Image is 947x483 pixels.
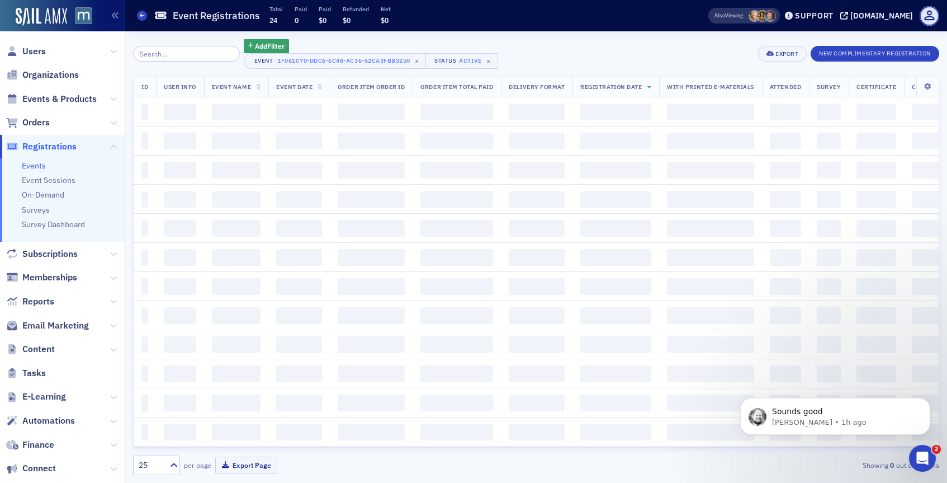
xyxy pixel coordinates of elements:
[164,83,196,91] span: User Info
[770,307,801,324] span: ‌
[811,48,939,58] a: New Complimentary Registration
[141,424,148,440] span: ‌
[22,205,50,215] a: Surveys
[817,365,841,382] span: ‌
[141,249,148,266] span: ‌
[319,16,326,25] span: $0
[580,365,651,382] span: ‌
[509,365,565,382] span: ‌
[667,249,754,266] span: ‌
[756,10,768,22] span: Laura Swann
[509,220,565,237] span: ‌
[6,271,77,284] a: Memberships
[276,249,322,266] span: ‌
[667,162,754,179] span: ‌
[212,133,261,149] span: ‌
[276,307,322,324] span: ‌
[795,11,834,21] div: Support
[420,133,493,149] span: ‌
[667,336,754,353] span: ‌
[770,162,801,179] span: ‌
[856,307,896,324] span: ‌
[509,162,565,179] span: ‌
[856,83,896,91] span: Certificate
[173,9,260,22] h1: Event Registrations
[667,220,754,237] span: ‌
[580,395,651,411] span: ‌
[276,220,322,237] span: ‌
[420,307,493,324] span: ‌
[141,307,148,324] span: ‌
[22,439,54,451] span: Finance
[196,4,216,25] div: Close
[22,367,46,379] span: Tasks
[920,6,939,26] span: Profile
[932,445,941,454] span: 2
[338,133,405,149] span: ‌
[912,83,946,91] span: Check-Ins
[75,7,92,25] img: SailAMX
[580,104,651,120] span: ‌
[338,424,405,440] span: ‌
[817,104,841,120] span: ‌
[770,191,801,208] span: ‌
[840,12,917,20] button: [DOMAIN_NAME]
[509,424,565,440] span: ‌
[764,10,776,22] span: Meghan Will
[164,191,196,208] span: ‌
[817,162,841,179] span: ‌
[22,190,64,200] a: On-Demand
[164,395,196,411] span: ‌
[53,367,62,376] button: Upload attachment
[381,16,389,25] span: $0
[420,365,493,382] span: ‌
[6,296,54,308] a: Reports
[319,5,331,13] p: Paid
[141,395,148,411] span: ‌
[338,191,405,208] span: ‌
[723,374,947,453] iframe: Intercom notifications message
[6,116,50,129] a: Orders
[770,220,801,237] span: ‌
[338,220,405,237] span: ‌
[770,249,801,266] span: ‌
[212,307,261,324] span: ‌
[212,395,261,411] span: ‌
[509,307,565,324] span: ‌
[7,4,29,26] button: go back
[276,191,322,208] span: ‌
[212,191,261,208] span: ‌
[817,307,841,324] span: ‌
[856,162,896,179] span: ‌
[276,83,312,91] span: Event Date
[6,248,78,260] a: Subscriptions
[164,278,196,295] span: ‌
[338,278,405,295] span: ‌
[749,10,760,22] span: Rebekah Olson
[6,45,46,58] a: Users
[775,51,798,57] div: Export
[212,104,261,120] span: ‌
[580,220,651,237] span: ‌
[817,133,841,149] span: ‌
[856,220,896,237] span: ‌
[343,16,351,25] span: $0
[580,278,651,295] span: ‌
[817,191,841,208] span: ‌
[212,249,261,266] span: ‌
[338,104,405,120] span: ‌
[770,336,801,353] span: ‌
[276,278,322,295] span: ‌
[22,271,77,284] span: Memberships
[912,336,946,353] span: ‌
[667,307,754,324] span: ‌
[212,162,261,179] span: ‌
[215,457,277,474] button: Export Page
[714,12,743,20] span: Viewing
[63,14,129,25] p: Under 10 minutes
[770,133,801,149] span: ‌
[32,6,50,24] img: Profile image for Aidan
[22,415,75,427] span: Automations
